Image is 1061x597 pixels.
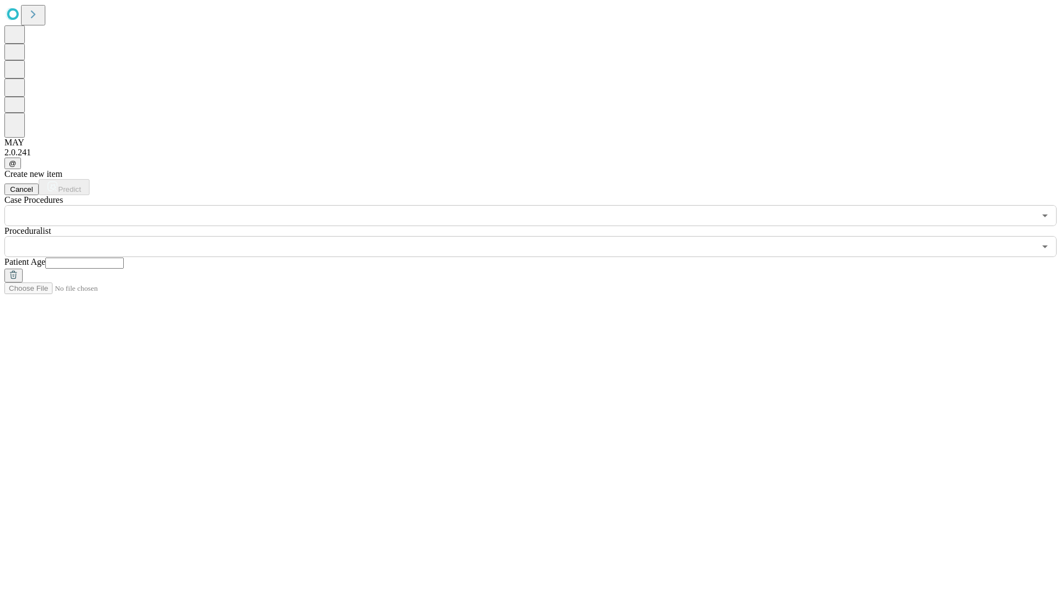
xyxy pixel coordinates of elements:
[4,138,1057,148] div: MAY
[4,226,51,235] span: Proceduralist
[58,185,81,193] span: Predict
[39,179,90,195] button: Predict
[4,169,62,179] span: Create new item
[10,185,33,193] span: Cancel
[4,158,21,169] button: @
[4,184,39,195] button: Cancel
[4,257,45,266] span: Patient Age
[4,195,63,205] span: Scheduled Procedure
[1037,239,1053,254] button: Open
[9,159,17,167] span: @
[1037,208,1053,223] button: Open
[4,148,1057,158] div: 2.0.241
